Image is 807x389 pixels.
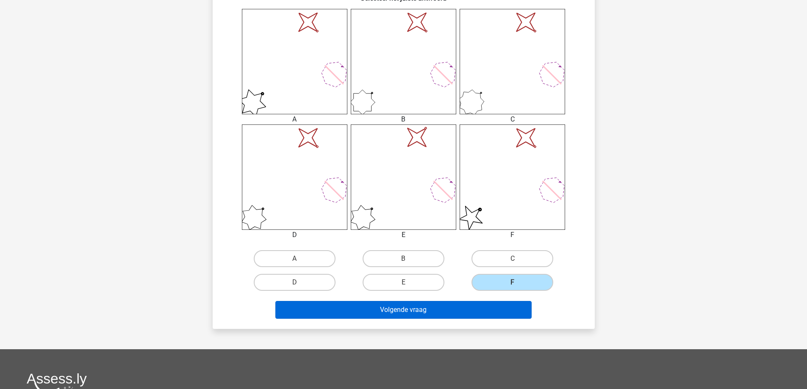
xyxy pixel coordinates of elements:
label: C [471,250,553,267]
label: E [363,274,444,291]
div: D [236,230,354,240]
label: A [254,250,336,267]
div: F [453,230,571,240]
div: E [344,230,463,240]
button: Volgende vraag [275,301,532,319]
div: C [453,114,571,124]
label: B [363,250,444,267]
div: A [236,114,354,124]
label: F [471,274,553,291]
div: B [344,114,463,124]
label: D [254,274,336,291]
